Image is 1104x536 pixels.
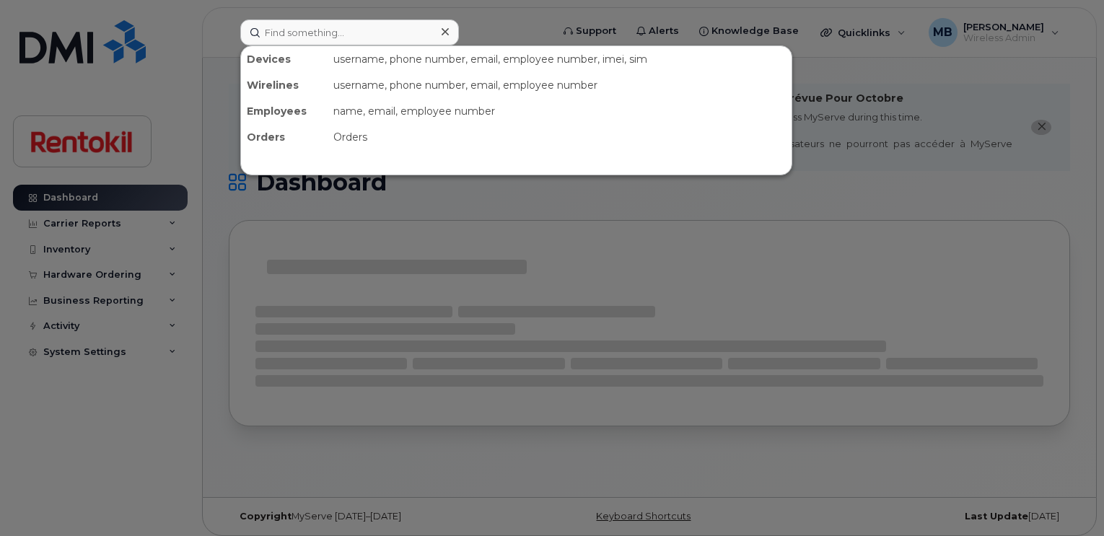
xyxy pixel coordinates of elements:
[241,46,328,72] div: Devices
[241,124,328,150] div: Orders
[241,98,328,124] div: Employees
[328,46,792,72] div: username, phone number, email, employee number, imei, sim
[328,72,792,98] div: username, phone number, email, employee number
[328,124,792,150] div: Orders
[328,98,792,124] div: name, email, employee number
[241,72,328,98] div: Wirelines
